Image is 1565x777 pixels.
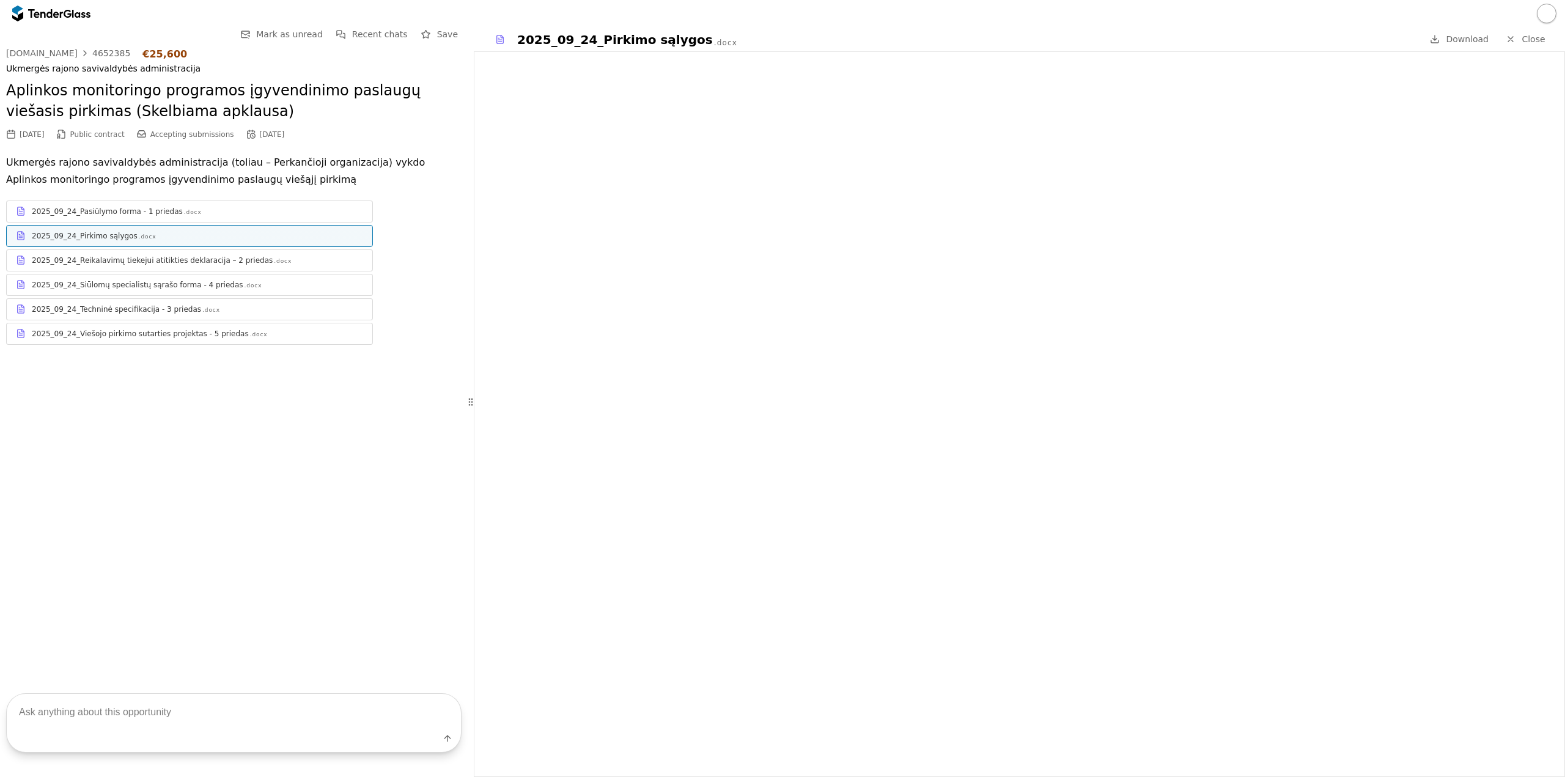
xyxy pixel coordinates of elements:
div: .docx [139,233,156,241]
div: 2025_09_24_Siūlomų specialistų sąrašo forma - 4 priedas [32,280,243,290]
a: 2025_09_24_Viešojo pirkimo sutarties projektas - 5 priedas.docx [6,323,373,345]
div: .docx [202,306,220,314]
div: .docx [250,331,268,339]
span: Accepting submissions [150,130,234,139]
a: 2025_09_24_Pasiūlymo forma - 1 priedas.docx [6,201,373,223]
div: [DOMAIN_NAME] [6,49,78,57]
a: 2025_09_24_Siūlomų specialistų sąrašo forma - 4 priedas.docx [6,274,373,296]
div: 2025_09_24_Pirkimo sąlygos [32,231,138,241]
a: Download [1426,32,1492,47]
p: Ukmergės rajono savivaldybės administracija (toliau – Perkančioji organizacija) vykdo Aplinkos mo... [6,154,462,188]
div: 2025_09_24_Pirkimo sąlygos [517,31,713,48]
a: 2025_09_24_Reikalavimų tiekejui atitikties deklaracija – 2 priedas.docx [6,249,373,271]
div: 2025_09_24_Pasiūlymo forma - 1 priedas [32,207,183,216]
div: 4652385 [92,49,130,57]
a: 2025_09_24_Techninė specifikacija - 3 priedas.docx [6,298,373,320]
div: Ukmergės rajono savivaldybės administracija [6,64,462,74]
div: 2025_09_24_Reikalavimų tiekejui atitikties deklaracija – 2 priedas [32,256,273,265]
div: .docx [245,282,262,290]
a: [DOMAIN_NAME]4652385 [6,48,130,58]
div: 2025_09_24_Viešojo pirkimo sutarties projektas - 5 priedas [32,329,249,339]
span: Download [1446,34,1489,44]
button: Recent chats [333,27,411,42]
a: Close [1498,32,1553,47]
button: Mark as unread [237,27,326,42]
div: €25,600 [142,48,187,60]
span: Recent chats [352,29,408,39]
div: 2025_09_24_Techninė specifikacija - 3 priedas [32,304,201,314]
div: .docx [274,257,292,265]
span: Save [437,29,458,39]
h2: Aplinkos monitoringo programos įgyvendinimo paslaugų viešasis pirkimas (Skelbiama apklausa) [6,81,462,122]
button: Save [418,27,462,42]
span: Mark as unread [256,29,323,39]
div: .docx [184,208,202,216]
span: Public contract [70,130,125,139]
div: [DATE] [20,130,45,139]
a: 2025_09_24_Pirkimo sąlygos.docx [6,225,373,247]
div: .docx [714,38,737,48]
div: [DATE] [260,130,285,139]
span: Close [1522,34,1545,44]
